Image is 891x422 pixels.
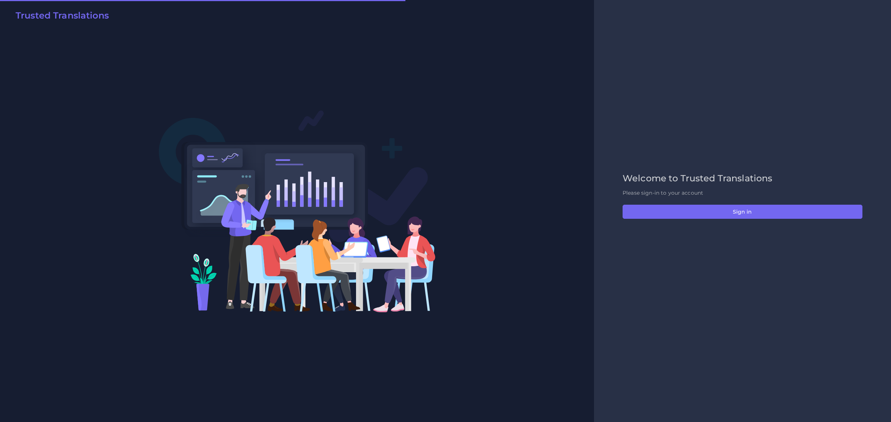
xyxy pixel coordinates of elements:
p: Please sign-in to your account [623,189,862,197]
img: Login V2 [159,110,436,313]
a: Trusted Translations [10,10,109,24]
button: Sign in [623,205,862,219]
h2: Trusted Translations [16,10,109,21]
h2: Welcome to Trusted Translations [623,173,862,184]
